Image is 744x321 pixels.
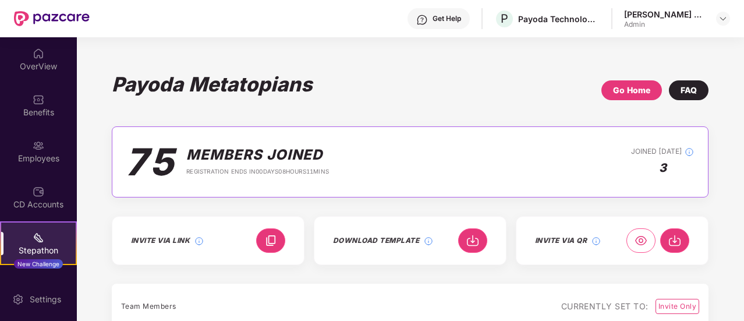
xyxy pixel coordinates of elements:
[501,12,508,26] span: P
[591,237,601,246] img: svg+xml;base64,PHN2ZyBpZD0iSW5mb18tXzMyeDMyIiBkYXRhLW5hbWU9IkluZm8gLSAzMngzMiIgeG1sbnM9Imh0dHA6Ly...
[659,159,667,177] div: 3
[668,234,682,248] img: svg+xml;base64,PHN2ZyBpZD0iRG93bmxvYWQtMzJ4MzIiIHhtbG5zPSJodHRwOi8vd3d3LnczLm9yZy8yMDAwL3N2ZyIgd2...
[624,9,706,20] div: [PERSON_NAME] Karuvathil [PERSON_NAME]
[624,20,706,29] div: Admin
[121,299,176,313] div: Team Members
[685,147,694,157] img: svg+xml;base64,PHN2ZyBpZD0iSW5mb18tXzMyeDMyIiBkYXRhLW5hbWU9IkluZm8gLSAzMngzMiIgeG1sbnM9Imh0dHA6Ly...
[33,232,44,244] img: svg+xml;base64,PHN2ZyB4bWxucz0iaHR0cDovL3d3dy53My5vcmcvMjAwMC9zdmciIHdpZHRoPSIyMSIgaGVpZ2h0PSIyMC...
[424,237,433,246] img: svg+xml;base64,PHN2ZyBpZD0iSW5mb18tXzMyeDMyIiBkYXRhLW5hbWU9IkluZm8gLSAzMngzMiIgeG1sbnM9Imh0dHA6Ly...
[718,14,728,23] img: svg+xml;base64,PHN2ZyBpZD0iRHJvcGRvd24tMzJ4MzIiIHhtbG5zPSJodHRwOi8vd3d3LnczLm9yZy8yMDAwL3N2ZyIgd2...
[124,139,175,185] div: 75
[681,84,697,97] div: FAQ
[433,14,461,23] div: Get Help
[186,146,329,164] div: MEMBERS JOINED
[656,299,699,314] div: Invite Only
[194,237,204,246] img: svg+xml;base64,PHN2ZyBpZD0iSW5mb18tXzMyeDMyIiBkYXRhLW5hbWU9IkluZm8gLSAzMngzMiIgeG1sbnM9Imh0dHA6Ly...
[264,234,278,248] img: svg+xml;base64,PHN2ZyB3aWR0aD0iMTciIGhlaWdodD0iMTYiIHZpZXdCb3g9IjAgMCAxNyAxNiIgZmlsbD0ibm9uZSIgeG...
[14,11,90,26] img: New Pazcare Logo
[634,234,648,248] img: svg+xml;base64,PHN2ZyBpZD0iRXllX09OLTMyeDMyIiB4bWxucz0iaHR0cDovL3d3dy53My5vcmcvMjAwMC9zdmciIHdpZH...
[1,245,76,256] div: Stepathon
[33,94,44,105] img: svg+xml;base64,PHN2ZyBpZD0iQmVuZWZpdHMiIHhtbG5zPSJodHRwOi8vd3d3LnczLm9yZy8yMDAwL3N2ZyIgd2lkdGg9Ij...
[631,147,694,157] div: JOINED [DATE]
[613,84,650,97] div: Go Home
[535,234,587,248] div: invite via QR
[416,14,428,26] img: svg+xml;base64,PHN2ZyBpZD0iSGVscC0zMngzMiIgeG1sbnM9Imh0dHA6Ly93d3cudzMub3JnLzIwMDAvc3ZnIiB3aWR0aD...
[33,140,44,151] img: svg+xml;base64,PHN2ZyBpZD0iRW1wbG95ZWVzIiB4bWxucz0iaHR0cDovL3d3dy53My5vcmcvMjAwMC9zdmciIHdpZHRoPS...
[33,186,44,197] img: svg+xml;base64,PHN2ZyBpZD0iQ0RfQWNjb3VudHMiIGRhdGEtbmFtZT0iQ0QgQWNjb3VudHMiIHhtbG5zPSJodHRwOi8vd3...
[561,301,649,312] div: CURRENTLY SET TO:
[26,294,65,305] div: Settings
[518,13,600,24] div: Payoda Technologies
[333,234,419,248] div: download template
[33,48,44,59] img: svg+xml;base64,PHN2ZyBpZD0iSG9tZSIgeG1sbnM9Imh0dHA6Ly93d3cudzMub3JnLzIwMDAvc3ZnIiB3aWR0aD0iMjAiIG...
[12,294,24,305] img: svg+xml;base64,PHN2ZyBpZD0iU2V0dGluZy0yMHgyMCIgeG1sbnM9Imh0dHA6Ly93d3cudzMub3JnLzIwMDAvc3ZnIiB3aW...
[186,164,329,178] div: Registration ends in 00 days 08 hours 11 mins
[466,234,480,248] img: svg+xml;base64,PHN2ZyBpZD0iRG93bmxvYWQtMzJ4MzIiIHhtbG5zPSJodHRwOi8vd3d3LnczLm9yZy8yMDAwL3N2ZyIgd2...
[131,234,190,248] div: invite via link
[112,72,312,108] div: Payoda Metatopians
[14,259,63,269] div: New Challenge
